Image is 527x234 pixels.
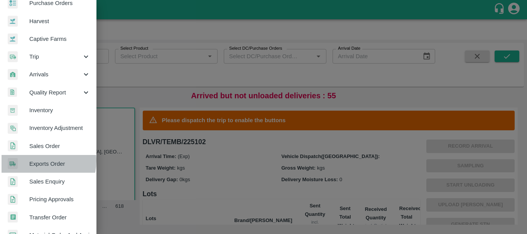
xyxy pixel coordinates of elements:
[29,70,82,79] span: Arrivals
[29,160,90,168] span: Exports Order
[29,17,90,25] span: Harvest
[8,194,18,205] img: sales
[29,177,90,186] span: Sales Enquiry
[29,213,90,222] span: Transfer Order
[8,15,18,27] img: harvest
[29,52,82,61] span: Trip
[8,105,18,116] img: whInventory
[29,124,90,132] span: Inventory Adjustment
[29,142,90,150] span: Sales Order
[8,176,18,187] img: sales
[8,123,18,134] img: inventory
[29,88,82,97] span: Quality Report
[8,51,18,62] img: delivery
[8,212,18,223] img: whTransfer
[29,106,90,114] span: Inventory
[29,195,90,204] span: Pricing Approvals
[8,158,18,169] img: shipments
[8,33,18,45] img: harvest
[29,35,90,43] span: Captive Farms
[8,88,17,97] img: qualityReport
[8,69,18,80] img: whArrival
[8,140,18,152] img: sales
